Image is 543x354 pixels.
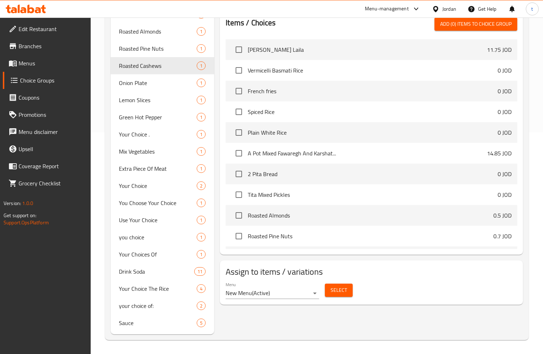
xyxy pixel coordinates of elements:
span: Your Choice . [119,130,197,139]
div: Drink Soda11 [111,263,215,280]
div: Roasted Cashews1 [111,57,215,74]
div: you choice1 [111,229,215,246]
p: 0 JOD [498,128,512,137]
span: 2 [197,303,205,309]
span: Roasted Pine Nuts [248,232,493,240]
span: Tita Mixed Pickles [248,190,498,199]
div: Choices [197,113,206,121]
div: your choice of:2 [111,297,215,314]
span: Your Choice Of: [119,10,197,19]
span: Sauce [119,319,197,327]
div: Choices [197,233,206,241]
span: 1.0.0 [22,199,33,208]
div: Choices [197,96,206,104]
a: Branches [3,38,91,55]
span: Get support on: [4,211,36,220]
div: Choices [197,284,206,293]
span: Your Choice The Rice [119,284,197,293]
div: Choices [197,181,206,190]
span: 1 [197,97,205,104]
span: Coupons [19,93,85,102]
div: Lemon Slices1 [111,91,215,109]
span: Select choice [231,146,246,161]
span: Roasted Cashews [119,61,197,70]
a: Support.OpsPlatform [4,218,49,227]
span: Branches [19,42,85,50]
span: Select [331,286,347,295]
span: 1 [197,45,205,52]
span: 1 [197,80,205,86]
a: Edit Restaurant [3,20,91,38]
div: Choices [197,147,206,156]
a: Menu disclaimer [3,123,91,140]
div: Choices [197,250,206,259]
span: 2 Pita Bread [248,170,498,178]
span: Coverage Report [19,162,85,170]
span: 1 [197,165,205,172]
div: Roasted Pine Nuts1 [111,40,215,57]
span: Select choice [231,187,246,202]
span: [PERSON_NAME] Laila [248,45,487,54]
div: Choices [197,301,206,310]
span: Promotions [19,110,85,119]
span: Your Choice [119,181,197,190]
span: A Pot Mixed Fawaregh And Karshat... [248,149,487,158]
span: 1 [197,200,205,206]
span: French fries [248,87,498,95]
div: Menu-management [365,5,409,13]
p: 0 JOD [498,170,512,178]
span: Roasted Almonds [119,27,197,36]
div: Your Choice2 [111,177,215,194]
span: Menu disclaimer [19,128,85,136]
span: Roasted Pine Nuts [119,44,197,53]
span: Menus [19,59,85,68]
span: Version: [4,199,21,208]
span: 1 [197,217,205,224]
div: Choices [197,199,206,207]
span: Add (0) items to choice group [440,20,512,29]
div: Extra Piece Of Meat1 [111,160,215,177]
div: Choices [197,164,206,173]
span: Select choice [231,125,246,140]
p: 0.7 JOD [493,232,512,240]
div: Choices [197,130,206,139]
h2: Items / Choices [226,18,276,28]
span: Lemon Slices [119,96,197,104]
span: Spiced Rice [248,108,498,116]
a: Upsell [3,140,91,158]
span: 1 [197,131,205,138]
span: Select choice [231,229,246,244]
span: 1 [197,63,205,69]
div: Choices [197,27,206,36]
label: Menu [226,282,236,286]
span: You Choose Your Choice [119,199,197,207]
p: 0 JOD [498,66,512,75]
div: Onion Plate1 [111,74,215,91]
a: Promotions [3,106,91,123]
button: Add (0) items to choice group [434,18,517,31]
span: 1 [197,251,205,258]
a: Choice Groups [3,72,91,89]
div: Green Hot Pepper1 [111,109,215,126]
div: Use Your Choice1 [111,211,215,229]
span: Onion Plate [119,79,197,87]
div: Choices [197,319,206,327]
span: 2 [197,183,205,189]
span: 4 [197,285,205,292]
h2: Assign to items / variations [226,266,517,278]
div: Your Choice .1 [111,126,215,143]
div: Choices [197,61,206,70]
span: 5 [197,320,205,326]
span: Edit Restaurant [19,25,85,33]
div: Your Choices Of1 [111,246,215,263]
span: Grocery Checklist [19,179,85,188]
div: Sauce5 [111,314,215,331]
div: Choices [197,216,206,224]
div: Your Choice The Rice4 [111,280,215,297]
span: Upsell [19,145,85,153]
a: Coupons [3,89,91,106]
span: Drink Soda [119,267,195,276]
span: Your Choices Of [119,250,197,259]
a: Coverage Report [3,158,91,175]
div: New Menu(Active) [226,288,319,299]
